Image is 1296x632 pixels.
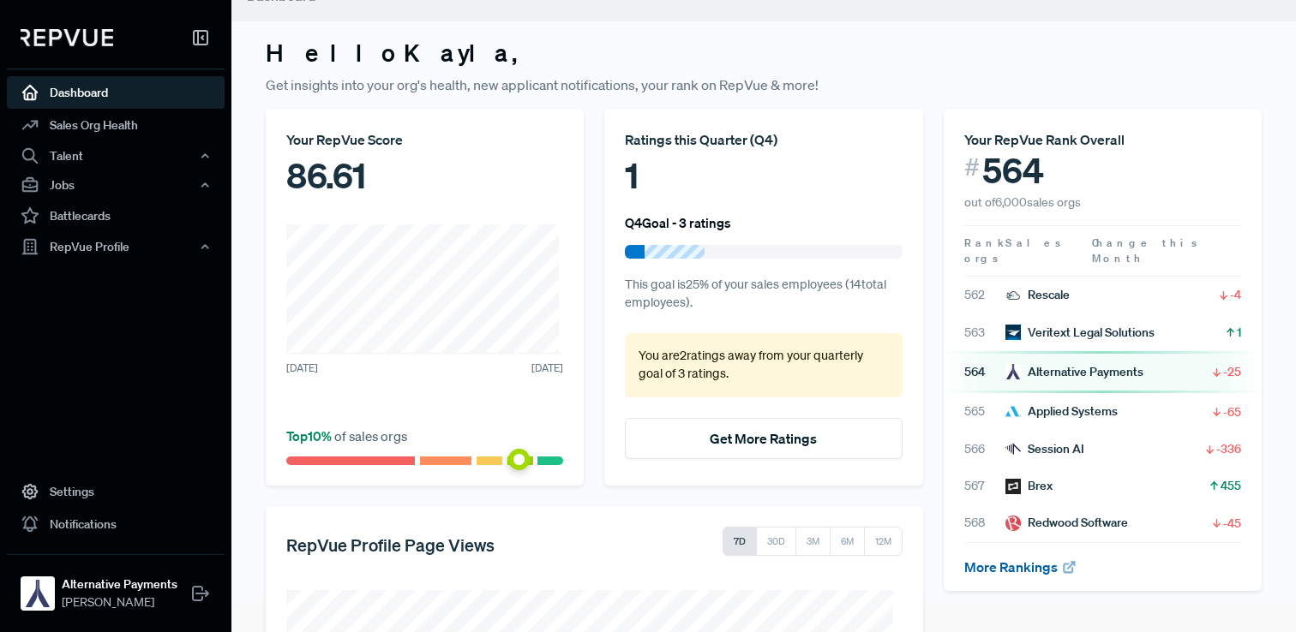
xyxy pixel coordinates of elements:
span: 562 [964,286,1005,304]
a: Battlecards [7,200,225,232]
img: Alternative Payments [24,580,51,607]
span: 455 [1221,477,1241,494]
a: Sales Org Health [7,109,225,141]
button: Jobs [7,170,225,200]
span: # [964,150,980,185]
span: -336 [1216,440,1241,457]
div: 1 [625,150,902,201]
button: Get More Ratings [625,418,902,459]
div: Your RepVue Score [286,129,563,150]
span: 567 [964,477,1005,495]
span: [DATE] [531,361,563,376]
span: -45 [1223,515,1241,532]
img: RepVue [21,29,113,46]
img: Applied Systems [1005,404,1021,420]
span: -4 [1230,286,1241,303]
span: Your RepVue Rank Overall [964,131,1125,148]
button: 3M [795,527,831,556]
button: RepVue Profile [7,232,225,261]
span: 563 [964,324,1005,342]
h3: Hello Kayla , [266,39,1262,68]
div: Session AI [1005,440,1084,458]
button: 7D [723,527,757,556]
span: 568 [964,514,1005,532]
button: Talent [7,141,225,170]
span: out of 6,000 sales orgs [964,194,1081,210]
a: More Rankings [964,558,1077,575]
a: Alternative PaymentsAlternative Payments[PERSON_NAME] [7,554,225,618]
span: [DATE] [286,361,318,376]
p: Get insights into your org's health, new applicant notifications, your rank on RepVue & more! [266,75,1262,95]
span: [PERSON_NAME] [62,593,177,611]
p: This goal is 25 % of your sales employees ( 14 total employees). [625,276,902,313]
div: Applied Systems [1005,402,1118,420]
span: Change this Month [1092,236,1200,265]
div: Redwood Software [1005,514,1128,532]
div: Brex [1005,477,1053,495]
button: 30D [756,527,796,556]
img: Alternative Payments [1005,364,1021,379]
button: 6M [830,527,865,556]
img: Rescale [1005,288,1021,303]
span: 564 [982,150,1044,191]
div: 86.61 [286,150,563,201]
h6: Q4 Goal - 3 ratings [625,215,731,230]
img: Brex [1005,479,1021,494]
div: Ratings this Quarter ( Q4 ) [625,129,902,150]
div: Alternative Payments [1005,363,1143,381]
button: 12M [864,527,903,556]
a: Notifications [7,508,225,540]
span: -25 [1223,363,1241,380]
img: Veritext Legal Solutions [1005,325,1021,340]
span: 564 [964,363,1005,381]
a: Settings [7,475,225,508]
span: 566 [964,440,1005,458]
span: Sales orgs [964,236,1064,265]
span: Rank [964,236,1005,251]
div: Rescale [1005,286,1070,304]
strong: Alternative Payments [62,575,177,593]
span: 1 [1237,324,1241,341]
h5: RepVue Profile Page Views [286,534,495,555]
div: Veritext Legal Solutions [1005,324,1155,342]
img: Redwood Software [1005,516,1021,531]
span: of sales orgs [286,427,407,444]
span: 565 [964,402,1005,420]
img: Session AI [1005,441,1021,456]
p: You are 2 ratings away from your quarterly goal of 3 ratings . [639,347,888,384]
a: Dashboard [7,76,225,109]
span: Top 10 % [286,427,334,444]
span: -65 [1223,403,1241,420]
